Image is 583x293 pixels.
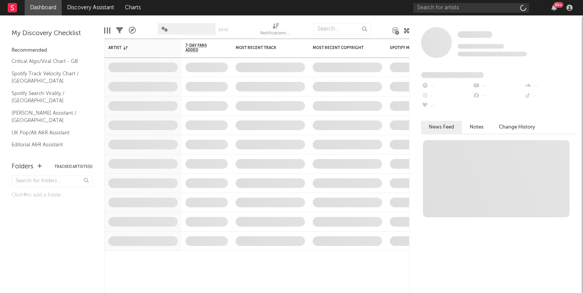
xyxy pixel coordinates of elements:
div: Recommended [12,46,93,55]
div: A&R Pipeline [129,19,136,42]
div: -- [421,101,472,111]
span: Some Artist [458,31,492,38]
div: Most Recent Track [236,46,293,50]
a: UK Pop/Alt A&R Assistant [12,129,85,137]
button: Save [218,28,228,32]
div: -- [524,81,575,91]
div: Notifications (Artist) [260,29,291,38]
button: Notes [462,121,491,134]
span: Tracking Since: [DATE] [458,44,504,49]
button: 99+ [551,5,557,11]
button: Tracked Artists(5) [54,165,93,169]
div: -- [472,91,524,101]
div: -- [524,91,575,101]
input: Search for artists [413,3,529,13]
div: -- [472,81,524,91]
input: Search for folders... [12,176,93,187]
span: 0 fans last week [458,52,527,56]
div: Click to add a folder. [12,191,93,200]
div: Edit Columns [104,19,110,42]
div: -- [421,91,472,101]
div: 99 + [554,2,563,8]
input: Search... [313,23,371,35]
span: Fans Added by Platform [421,72,484,78]
a: Spotify Track Velocity Chart / [GEOGRAPHIC_DATA] [12,69,85,85]
div: -- [421,81,472,91]
a: [PERSON_NAME] Assistant / [GEOGRAPHIC_DATA] [12,109,85,125]
div: Most Recent Copyright [313,46,371,50]
button: News Feed [421,121,462,134]
a: Spotify Search Virality / [GEOGRAPHIC_DATA] [12,89,85,105]
a: Editorial A&R Assistant ([GEOGRAPHIC_DATA]) [12,141,85,156]
button: Change History [491,121,543,134]
span: 7-Day Fans Added [185,43,216,53]
div: Notifications (Artist) [260,19,291,42]
a: Critical Algo/Viral Chart - GB [12,57,85,66]
div: Artist [108,46,166,50]
a: Some Artist [458,31,492,39]
div: Filters [116,19,123,42]
div: Folders [12,162,34,171]
div: Spotify Monthly Listeners [390,46,448,50]
div: My Discovery Checklist [12,29,93,38]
